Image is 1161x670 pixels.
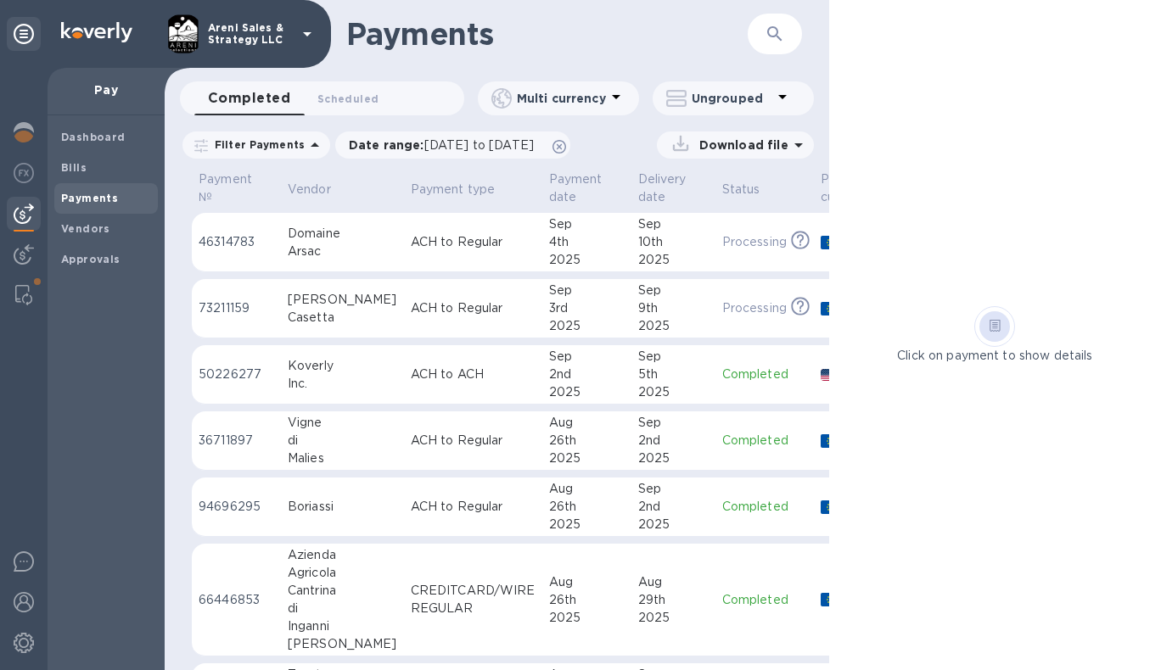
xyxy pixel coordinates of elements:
p: Payee currency [821,170,872,206]
div: 2025 [549,609,625,627]
p: Payment № [199,170,252,206]
div: di [288,432,397,449]
div: Aug [549,573,625,591]
img: Logo [61,22,132,42]
p: ACH to Regular [411,233,536,251]
div: Koverly [288,357,397,375]
div: Sep [549,282,625,299]
h1: Payments [346,16,748,52]
div: Vigne [288,414,397,432]
div: 26th [549,432,625,449]
p: 94696295 [199,498,274,516]
img: USD [821,369,844,381]
p: CREDITCARD/WIRE REGULAR [411,582,536,617]
span: Payee currency [821,170,894,206]
p: 66446853 [199,591,274,609]
b: Approvals [61,253,121,265]
span: Status [722,181,782,198]
div: Sep [638,282,709,299]
b: Payments [61,192,118,204]
div: Malies [288,449,397,467]
div: Azienda [288,546,397,564]
p: Vendor [288,181,331,198]
p: 50226277 [199,366,274,383]
div: 2025 [638,516,709,533]
div: 2025 [549,317,625,335]
div: Cantrina [288,582,397,600]
div: 10th [638,233,709,251]
p: ACH to Regular [411,498,536,516]
div: Sep [638,480,709,498]
div: di [288,600,397,617]
div: 2025 [638,449,709,467]
p: Date range : [349,137,542,154]
div: Sep [549,215,625,233]
div: 2025 [638,383,709,401]
p: Areni Sales & Strategy LLC [208,22,293,46]
div: 2025 [549,383,625,401]
div: Aug [549,414,625,432]
p: Processing [722,299,787,317]
div: 2nd [549,366,625,383]
p: 73211159 [199,299,274,317]
div: 9th [638,299,709,317]
b: Dashboard [61,131,126,143]
p: Status [722,181,760,198]
p: Ungrouped [692,90,772,107]
img: Foreign exchange [14,163,34,183]
span: Completed [208,87,290,110]
span: Payment type [411,181,518,198]
div: 29th [638,591,709,609]
p: Click on payment to show details [897,347,1092,365]
div: [PERSON_NAME] [288,291,397,309]
div: Sep [549,348,625,366]
p: Completed [722,498,807,516]
div: 2025 [549,516,625,533]
div: [PERSON_NAME] [288,635,397,653]
span: Payment № [199,170,274,206]
span: Vendor [288,181,353,198]
p: Download file [693,137,788,154]
p: Processing [722,233,787,251]
div: 5th [638,366,709,383]
p: Completed [722,432,807,449]
div: Domaine [288,225,397,243]
b: Bills [61,161,87,174]
div: 2025 [549,251,625,269]
p: ACH to Regular [411,299,536,317]
div: 2025 [638,609,709,627]
div: Agricola [288,564,397,582]
div: 26th [549,498,625,516]
p: Filter Payments [208,137,305,152]
div: Sep [638,414,709,432]
p: Payment date [549,170,603,206]
p: 46314783 [199,233,274,251]
div: Date range:[DATE] to [DATE] [335,131,570,159]
div: 2nd [638,432,709,449]
div: 4th [549,233,625,251]
span: Delivery date [638,170,709,206]
div: 26th [549,591,625,609]
div: Sep [638,348,709,366]
div: Aug [638,573,709,591]
div: 2nd [638,498,709,516]
p: Completed [722,366,807,383]
p: 36711897 [199,432,274,449]
div: 2025 [549,449,625,467]
p: ACH to ACH [411,366,536,383]
p: Multi currency [517,90,606,107]
div: Inc. [288,375,397,393]
p: Completed [722,591,807,609]
div: Casetta [288,309,397,327]
b: Vendors [61,222,110,235]
span: [DATE] to [DATE] [424,138,534,152]
div: Aug [549,480,625,498]
div: 2025 [638,317,709,335]
div: 3rd [549,299,625,317]
div: Unpin categories [7,17,41,51]
div: Boriassi [288,498,397,516]
p: Delivery date [638,170,687,206]
div: 2025 [638,251,709,269]
p: Payment type [411,181,496,198]
span: Payment date [549,170,625,206]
